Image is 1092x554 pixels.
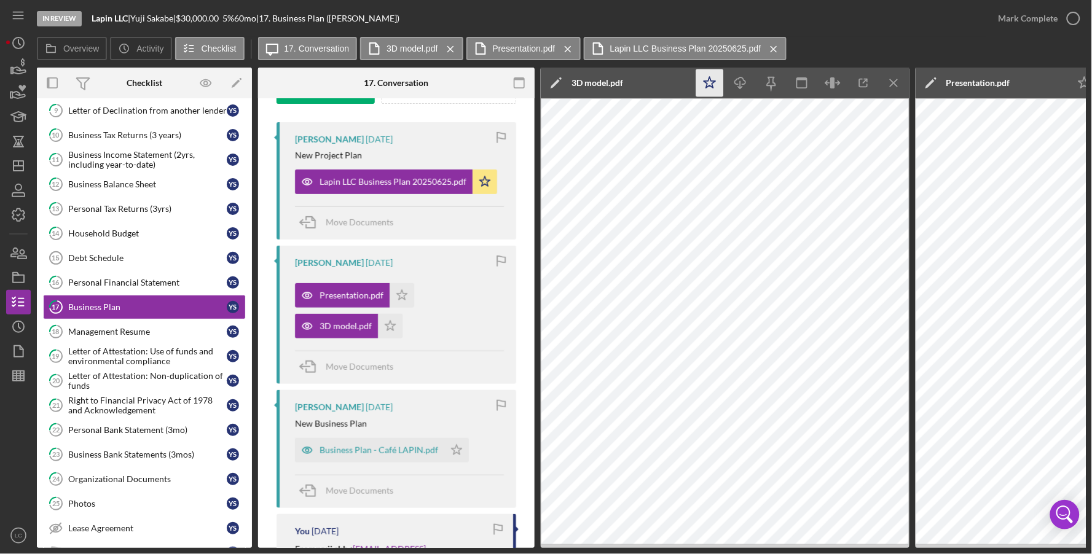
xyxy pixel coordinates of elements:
tspan: 21 [52,401,60,409]
div: Y S [227,178,239,190]
div: Y S [227,448,239,461]
span: Move Documents [326,361,393,372]
tspan: 11 [52,155,60,163]
div: Letter of Attestation: Use of funds and environmental compliance [68,346,227,366]
button: Business Plan - Café LAPIN.pdf [295,438,469,462]
div: Y S [227,522,239,534]
tspan: 18 [52,327,60,335]
div: 60 mo [234,14,256,23]
tspan: 13 [52,205,60,213]
button: Overview [37,37,107,60]
a: 14Household BudgetYS [43,221,246,246]
div: Y S [227,375,239,387]
div: Business Income Statement (2yrs, including year-to-date) [68,150,227,170]
div: Open Intercom Messenger [1050,500,1080,529]
div: 3D model.pdf [572,78,623,88]
time: 2024-10-02 21:51 [312,526,339,536]
tspan: 25 [52,499,60,507]
div: Y S [227,154,239,166]
tspan: 22 [52,426,60,434]
a: 9Letter of Declination from another lenderYS [43,98,246,123]
div: [PERSON_NAME] [295,258,364,268]
label: Checklist [202,44,237,53]
div: Y S [227,129,239,141]
a: 15Debt ScheduleYS [43,246,246,270]
tspan: 16 [52,278,60,286]
a: 20Letter of Attestation: Non-duplication of fundsYS [43,369,246,393]
div: Yuji Sakabe | [130,14,176,23]
tspan: 20 [52,376,60,384]
div: Personal Tax Returns (3yrs) [68,204,227,214]
button: 17. Conversation [258,37,358,60]
div: Right to Financial Privacy Act of 1978 and Acknowledgement [68,396,227,415]
label: Activity [136,44,163,53]
div: Presentation.pdf [320,291,383,300]
label: Overview [63,44,99,53]
div: Y S [227,326,239,338]
div: | [92,14,130,23]
div: $30,000.00 [176,14,222,23]
tspan: 14 [52,229,60,237]
a: 25PhotosYS [43,491,246,516]
tspan: 15 [52,254,59,262]
button: Mark Complete [986,6,1086,31]
a: 18Management ResumeYS [43,319,246,344]
button: Activity [110,37,171,60]
div: Management Resume [68,327,227,337]
div: Y S [227,104,239,117]
button: Presentation.pdf [466,37,581,60]
div: [PERSON_NAME] [295,135,364,144]
div: New Business Plan [295,419,367,429]
tspan: 10 [52,131,60,139]
div: Mark Complete [999,6,1058,31]
div: Lease Agreement [68,523,227,533]
div: Y S [227,350,239,362]
div: Letter of Declination from another lender [68,106,227,115]
a: 16Personal Financial StatementYS [43,270,246,295]
tspan: 12 [52,180,60,188]
a: Lease AgreementYS [43,516,246,540]
div: 5 % [222,14,234,23]
div: Y S [227,276,239,289]
time: 2025-06-13 05:15 [366,402,393,412]
div: Business Plan [68,302,227,312]
div: Household Budget [68,228,227,238]
div: New Project Plan [295,150,362,160]
button: Lapin LLC Business Plan 20250625.pdf [584,37,787,60]
div: [PERSON_NAME] [295,402,364,412]
div: Business Tax Returns (3 years) [68,130,227,140]
strong: yuji skb [318,544,348,554]
div: Lapin LLC Business Plan 20250625.pdf [320,177,466,187]
a: 19Letter of Attestation: Use of funds and environmental complianceYS [43,344,246,369]
label: 3D model.pdf [387,44,438,53]
div: 3D model.pdf [320,321,372,331]
a: 12Business Balance SheetYS [43,172,246,197]
time: 2025-06-25 00:11 [366,258,393,268]
div: Checklist [127,78,162,88]
tspan: 24 [52,475,60,483]
span: Move Documents [326,217,393,227]
div: Y S [227,227,239,240]
div: Y S [227,252,239,264]
label: 17. Conversation [285,44,350,53]
div: Business Balance Sheet [68,179,227,189]
a: 10Business Tax Returns (3 years)YS [43,123,246,147]
div: Presentation.pdf [946,78,1010,88]
div: You [295,526,310,536]
div: Letter of Attestation: Non-duplication of funds [68,371,227,391]
tspan: 9 [54,106,58,114]
div: Debt Schedule [68,253,227,263]
button: Checklist [175,37,245,60]
div: Organizational Documents [68,474,227,484]
a: 13Personal Tax Returns (3yrs)YS [43,197,246,221]
button: Move Documents [295,351,406,382]
div: Photos [68,499,227,509]
label: Presentation.pdf [493,44,556,53]
label: Lapin LLC Business Plan 20250625.pdf [610,44,761,53]
tspan: 17 [52,303,60,311]
text: LC [15,533,22,539]
button: 3D model.pdf [295,314,403,338]
div: Personal Bank Statement (3mo) [68,425,227,435]
a: 24Organizational DocumentsYS [43,467,246,491]
span: Move Documents [326,485,393,496]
